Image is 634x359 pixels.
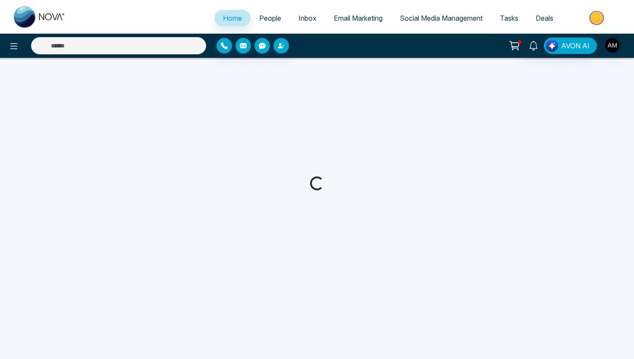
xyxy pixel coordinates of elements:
a: Social Media Management [391,10,491,26]
span: Social Media Management [400,14,483,22]
a: Email Marketing [325,10,391,26]
span: Tasks [500,14,518,22]
img: Market-place.gif [566,8,629,28]
img: Nova CRM Logo [14,6,66,28]
img: User Avatar [605,38,620,53]
img: Lead Flow [546,40,558,52]
a: Deals [527,10,562,26]
span: People [259,14,281,22]
span: Deals [536,14,553,22]
span: Inbox [298,14,317,22]
a: Home [214,10,251,26]
a: People [251,10,290,26]
a: Tasks [491,10,527,26]
span: Email Marketing [334,14,383,22]
span: AVON AI [561,41,590,51]
span: Home [223,14,242,22]
a: Inbox [290,10,325,26]
button: AVON AI [544,38,597,54]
